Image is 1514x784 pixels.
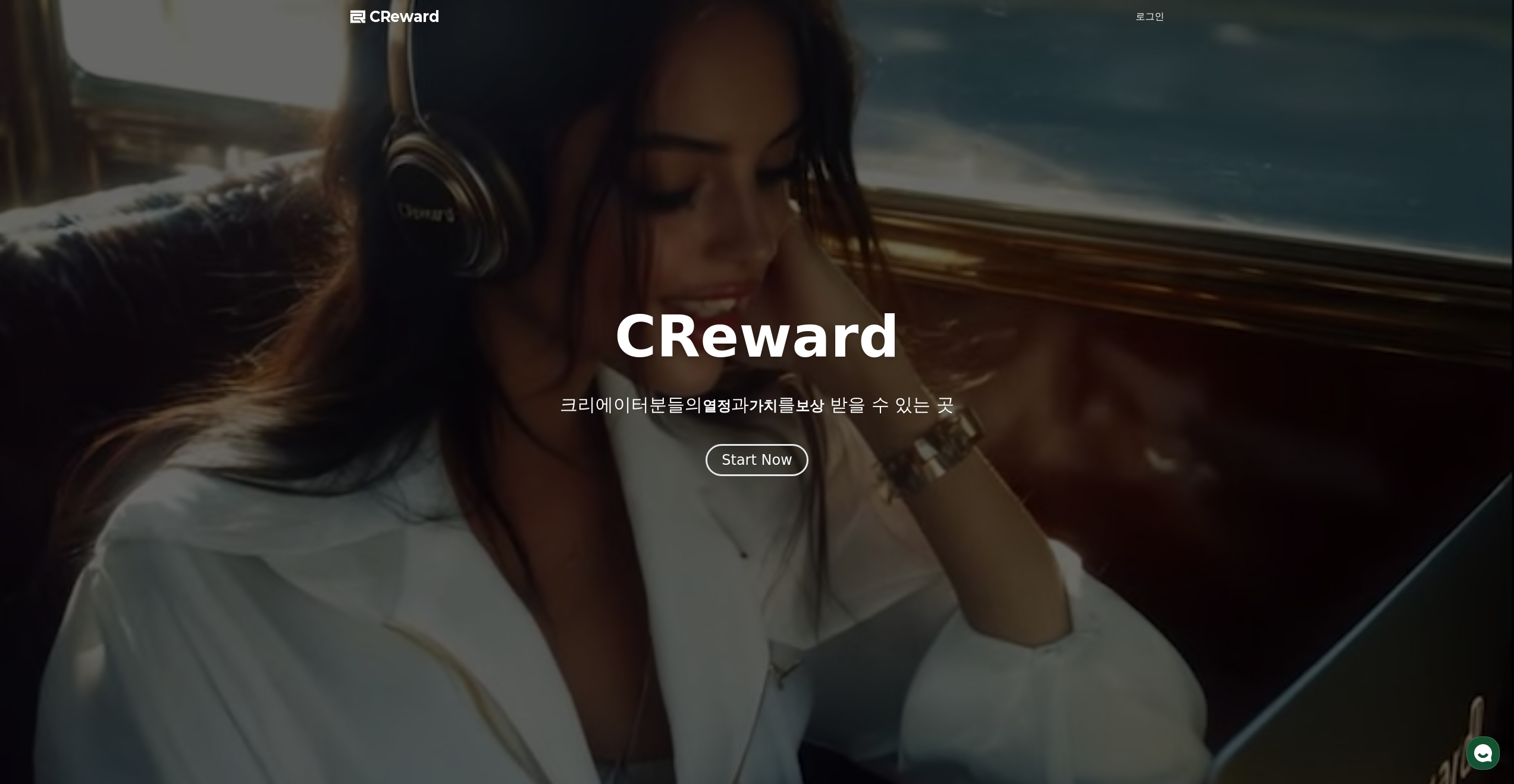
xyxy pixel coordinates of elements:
[184,395,198,404] span: 설정
[703,398,731,414] span: 열정
[722,451,792,470] div: Start Now
[560,394,954,415] p: 크리에이터분들의 과 를 받을 수 있는 곳
[4,377,79,407] a: 홈
[706,456,808,467] a: Start Now
[749,398,778,414] span: 가치
[153,377,228,407] a: 설정
[79,377,153,407] a: 대화
[109,395,123,405] span: 대화
[706,444,808,476] button: Start Now
[615,308,899,366] h1: CReward
[1136,10,1164,24] a: 로그인
[369,7,440,26] span: CReward
[37,395,45,404] span: 홈
[795,398,824,414] span: 보상
[350,7,440,26] a: CReward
